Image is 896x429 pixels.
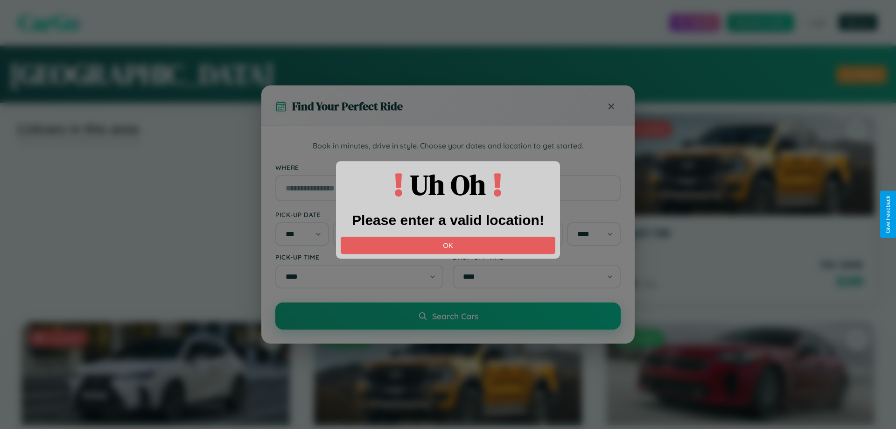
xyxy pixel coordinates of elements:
p: Book in minutes, drive in style. Choose your dates and location to get started. [275,140,621,152]
label: Drop-off Time [453,253,621,261]
span: Search Cars [432,311,478,321]
label: Pick-up Time [275,253,443,261]
label: Where [275,163,621,171]
h3: Find Your Perfect Ride [292,98,403,114]
label: Drop-off Date [453,211,621,218]
label: Pick-up Date [275,211,443,218]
